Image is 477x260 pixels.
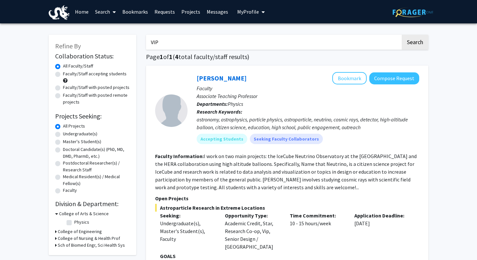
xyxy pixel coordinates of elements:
[197,74,247,82] a: [PERSON_NAME]
[58,228,102,235] h3: College of Engineering
[63,130,97,137] label: Undergraduate(s)
[160,212,215,219] p: Seeking:
[228,101,243,107] span: Physics
[285,212,350,251] div: 10 - 15 hours/week
[349,212,414,251] div: [DATE]
[178,0,203,23] a: Projects
[63,187,77,194] label: Faculty
[155,204,419,212] span: Astroparticle Research in Extreme Locations
[402,35,428,50] button: Search
[354,212,410,219] p: Application Deadline:
[197,108,242,115] b: Research Keywords:
[55,112,130,120] h2: Projects Seeking:
[250,134,323,144] mat-chip: Seeking Faculty Collaborators
[169,53,173,61] span: 1
[5,231,28,255] iframe: Chat
[151,0,178,23] a: Requests
[197,116,419,131] div: astronomy, astrophysics, particle physics, astroparticle, neutrino, cosmic rays, detector, high-a...
[220,212,285,251] div: Academic Credit, Star, Research Co-op, Vip, Senior Design / [GEOGRAPHIC_DATA]
[49,5,69,20] img: Drexel University Logo
[63,138,101,145] label: Master's Student(s)
[63,92,130,105] label: Faculty/Staff with posted remote projects
[92,0,119,23] a: Search
[63,173,130,187] label: Medical Resident(s) / Medical Fellow(s)
[175,53,178,61] span: 4
[55,52,130,60] h2: Collaboration Status:
[146,53,428,61] h1: Page of ( total faculty/staff results)
[290,212,345,219] p: Time Commitment:
[369,72,419,84] button: Compose Request to Christina Love
[155,194,419,202] p: Open Projects
[58,242,125,249] h3: Sch of Biomed Engr, Sci Health Sys
[197,101,228,107] b: Departments:
[146,35,401,50] input: Search Keywords
[160,219,215,243] div: Undergraduate(s), Master's Student(s), Faculty
[63,160,130,173] label: Postdoctoral Researcher(s) / Research Staff
[197,92,419,100] p: Associate Teaching Professor
[155,153,204,159] b: Faculty Information:
[58,235,120,242] h3: College of Nursing & Health Prof
[63,84,129,91] label: Faculty/Staff with posted projects
[59,210,109,217] h3: College of Arts & Science
[197,84,419,92] p: Faculty
[72,0,92,23] a: Home
[197,134,247,144] mat-chip: Accepting Students
[55,200,130,208] h2: Division & Department:
[63,70,127,77] label: Faculty/Staff accepting students
[63,123,85,130] label: All Projects
[160,253,176,259] strong: GOALS
[393,7,433,17] img: ForagerOne Logo
[63,146,130,160] label: Doctoral Candidate(s) (PhD, MD, DMD, PharmD, etc.)
[74,219,89,226] label: Physics
[155,153,417,191] fg-read-more: I work on two main projects: the IceCube Neutrino Observatory at the [GEOGRAPHIC_DATA] and the HE...
[63,63,93,69] label: All Faculty/Staff
[225,212,280,219] p: Opportunity Type:
[237,8,259,15] span: My Profile
[332,72,367,84] button: Add Christina Love to Bookmarks
[203,0,231,23] a: Messages
[55,42,81,50] span: Refine By
[119,0,151,23] a: Bookmarks
[160,53,163,61] span: 1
